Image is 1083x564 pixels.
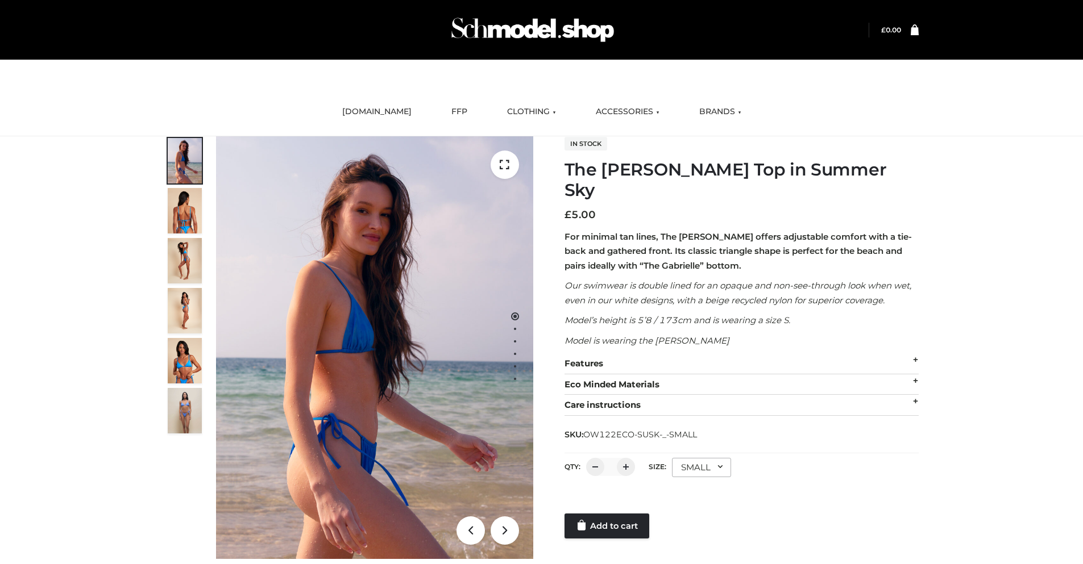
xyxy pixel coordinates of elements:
[565,395,919,416] div: Care instructions
[168,388,202,433] img: SSVC.jpg
[168,238,202,283] img: 4.Alex-top_CN-1-1-2.jpg
[499,99,565,124] a: CLOTHING
[583,429,697,440] span: OW122ECO-SUSK-_-SMALL
[881,26,901,34] bdi: 0.00
[672,458,731,477] div: SMALL
[587,99,668,124] a: ACCESSORIES
[565,231,912,271] strong: For minimal tan lines, The [PERSON_NAME] offers adjustable comfort with a tie-back and gathered f...
[691,99,750,124] a: BRANDS
[565,280,911,306] em: Our swimwear is double lined for an opaque and non-see-through look when wet, even in our white d...
[168,138,202,183] img: 1.Alex-top_SS-1_4464b1e7-c2c9-4e4b-a62c-58381cd673c0-1.jpg
[334,99,420,124] a: [DOMAIN_NAME]
[565,428,698,441] span: SKU:
[443,99,476,124] a: FFP
[565,374,919,395] div: Eco Minded Materials
[447,7,618,52] img: Schmodel Admin 964
[168,338,202,383] img: 2.Alex-top_CN-1-1-2.jpg
[565,513,649,538] a: Add to cart
[565,462,580,471] label: QTY:
[649,462,666,471] label: Size:
[881,26,901,34] a: £0.00
[565,353,919,374] div: Features
[168,288,202,333] img: 3.Alex-top_CN-1-1-2.jpg
[565,137,607,151] span: In stock
[565,315,790,325] em: Model’s height is 5’8 / 173cm and is wearing a size S.
[168,188,202,233] img: 5.Alex-top_CN-1-1_1-1.jpg
[565,335,729,346] em: Model is wearing the [PERSON_NAME]
[565,160,919,200] h1: The [PERSON_NAME] Top in Summer Sky
[881,26,886,34] span: £
[216,136,533,559] img: 1.Alex-top_SS-1_4464b1e7-c2c9-4e4b-a62c-58381cd673c0 (1)
[565,208,571,221] span: £
[565,208,596,221] bdi: 5.00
